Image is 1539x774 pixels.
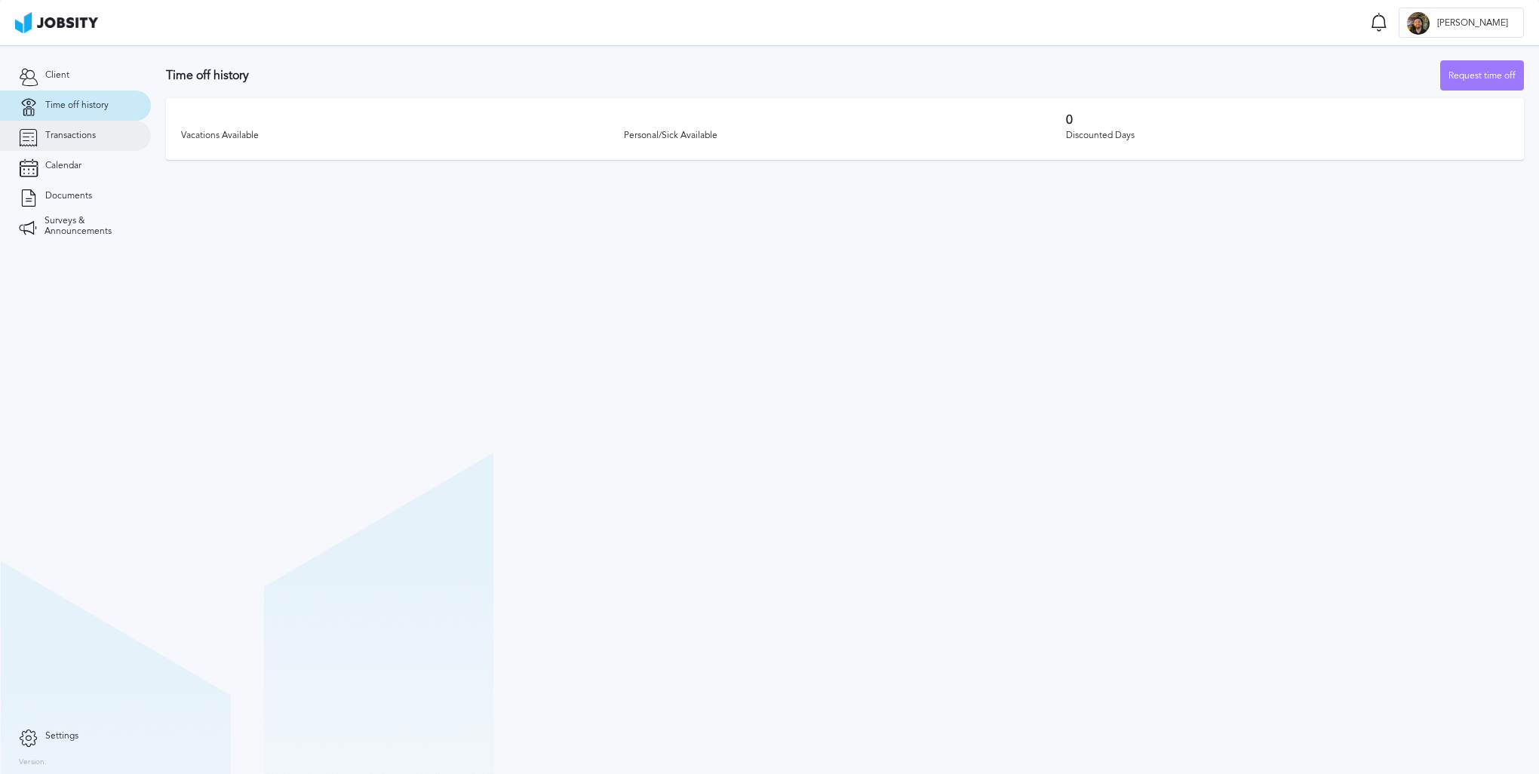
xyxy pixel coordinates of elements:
[624,131,1067,141] div: Personal/Sick Available
[45,131,96,141] span: Transactions
[1430,18,1516,29] span: [PERSON_NAME]
[1066,131,1509,141] div: Discounted Days
[45,191,92,201] span: Documents
[19,758,47,767] label: Version:
[1440,60,1524,91] button: Request time off
[1399,8,1524,38] button: J[PERSON_NAME]
[181,131,624,141] div: Vacations Available
[1066,113,1509,127] h3: 0
[45,161,81,171] span: Calendar
[1407,12,1430,35] div: J
[45,216,132,237] span: Surveys & Announcements
[166,69,1440,82] h3: Time off history
[45,100,109,111] span: Time off history
[45,731,78,742] span: Settings
[1441,61,1523,91] div: Request time off
[15,12,98,33] img: ab4bad089aa723f57921c736e9817d99.png
[45,70,69,81] span: Client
